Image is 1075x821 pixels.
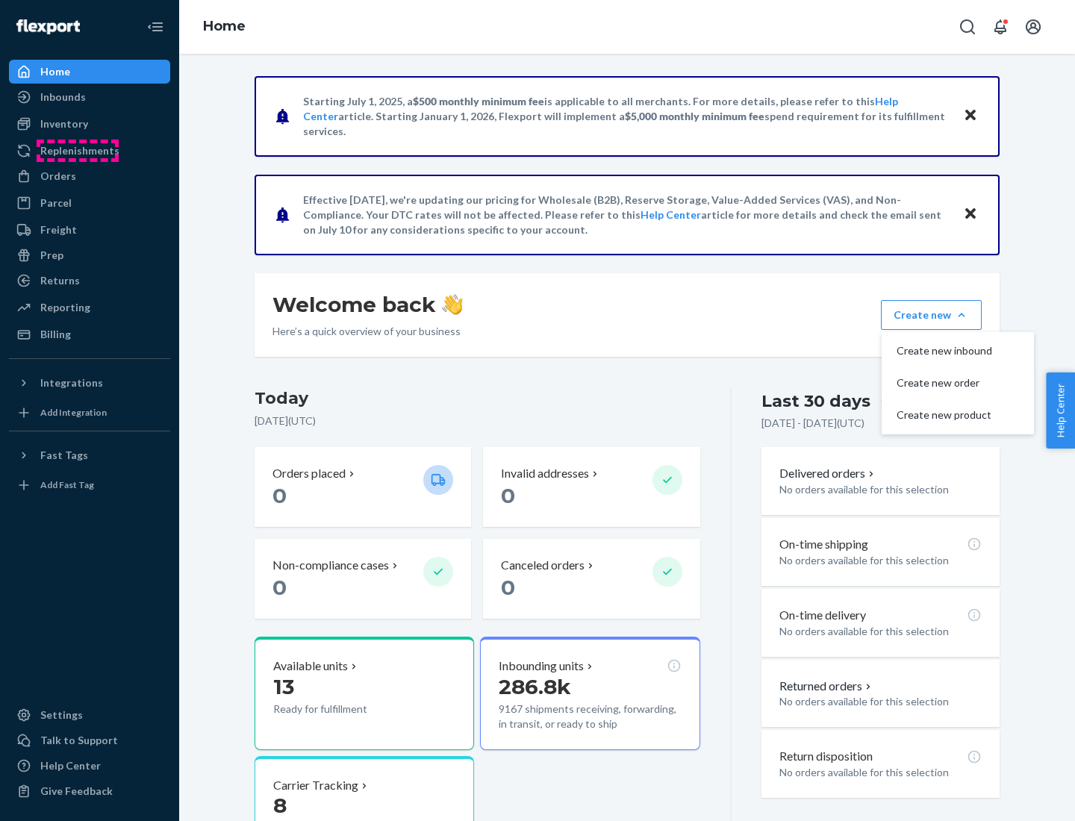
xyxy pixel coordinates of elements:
[272,557,389,574] p: Non-compliance cases
[897,346,992,356] span: Create new inbound
[483,447,699,527] button: Invalid addresses 0
[779,694,982,709] p: No orders available for this selection
[885,367,1031,399] button: Create new order
[40,169,76,184] div: Orders
[273,777,358,794] p: Carrier Tracking
[40,406,107,419] div: Add Integration
[273,674,294,699] span: 13
[40,248,63,263] div: Prep
[501,557,585,574] p: Canceled orders
[9,779,170,803] button: Give Feedback
[191,5,258,49] ol: breadcrumbs
[272,291,463,318] h1: Welcome back
[779,748,873,765] p: Return disposition
[40,733,118,748] div: Talk to Support
[779,765,982,780] p: No orders available for this selection
[273,658,348,675] p: Available units
[272,465,346,482] p: Orders placed
[9,371,170,395] button: Integrations
[1018,12,1048,42] button: Open account menu
[303,193,949,237] p: Effective [DATE], we're updating our pricing for Wholesale (B2B), Reserve Storage, Value-Added Se...
[40,90,86,104] div: Inbounds
[885,399,1031,431] button: Create new product
[9,243,170,267] a: Prep
[881,300,982,330] button: Create newCreate new inboundCreate new orderCreate new product
[779,482,982,497] p: No orders available for this selection
[273,793,287,818] span: 8
[16,19,80,34] img: Flexport logo
[40,478,94,491] div: Add Fast Tag
[9,296,170,319] a: Reporting
[40,327,71,342] div: Billing
[40,708,83,722] div: Settings
[303,94,949,139] p: Starting July 1, 2025, a is applicable to all merchants. For more details, please refer to this a...
[779,678,874,695] button: Returned orders
[203,18,246,34] a: Home
[9,85,170,109] a: Inbounds
[413,95,544,107] span: $500 monthly minimum fee
[9,443,170,467] button: Fast Tags
[779,624,982,639] p: No orders available for this selection
[9,60,170,84] a: Home
[641,208,701,221] a: Help Center
[272,324,463,339] p: Here’s a quick overview of your business
[501,483,515,508] span: 0
[501,465,589,482] p: Invalid addresses
[9,703,170,727] a: Settings
[140,12,170,42] button: Close Navigation
[9,322,170,346] a: Billing
[40,273,80,288] div: Returns
[40,196,72,210] div: Parcel
[779,536,868,553] p: On-time shipping
[255,413,700,428] p: [DATE] ( UTC )
[1046,372,1075,449] button: Help Center
[961,204,980,225] button: Close
[9,269,170,293] a: Returns
[897,410,992,420] span: Create new product
[779,553,982,568] p: No orders available for this selection
[985,12,1015,42] button: Open notifications
[40,222,77,237] div: Freight
[885,335,1031,367] button: Create new inbound
[40,300,90,315] div: Reporting
[255,637,474,750] button: Available units13Ready for fulfillment
[761,416,864,431] p: [DATE] - [DATE] ( UTC )
[9,728,170,752] a: Talk to Support
[480,637,699,750] button: Inbounding units286.8k9167 shipments receiving, forwarding, in transit, or ready to ship
[9,112,170,136] a: Inventory
[40,784,113,799] div: Give Feedback
[40,116,88,131] div: Inventory
[40,375,103,390] div: Integrations
[9,401,170,425] a: Add Integration
[779,607,866,624] p: On-time delivery
[9,139,170,163] a: Replenishments
[953,12,982,42] button: Open Search Box
[40,448,88,463] div: Fast Tags
[273,702,411,717] p: Ready for fulfillment
[625,110,764,122] span: $5,000 monthly minimum fee
[501,575,515,600] span: 0
[961,105,980,127] button: Close
[9,191,170,215] a: Parcel
[255,539,471,619] button: Non-compliance cases 0
[255,387,700,410] h3: Today
[9,473,170,497] a: Add Fast Tag
[40,143,119,158] div: Replenishments
[272,575,287,600] span: 0
[9,218,170,242] a: Freight
[897,378,992,388] span: Create new order
[40,64,70,79] div: Home
[499,702,681,731] p: 9167 shipments receiving, forwarding, in transit, or ready to ship
[9,164,170,188] a: Orders
[499,674,571,699] span: 286.8k
[499,658,584,675] p: Inbounding units
[779,465,877,482] button: Delivered orders
[761,390,870,413] div: Last 30 days
[272,483,287,508] span: 0
[40,758,101,773] div: Help Center
[255,447,471,527] button: Orders placed 0
[483,539,699,619] button: Canceled orders 0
